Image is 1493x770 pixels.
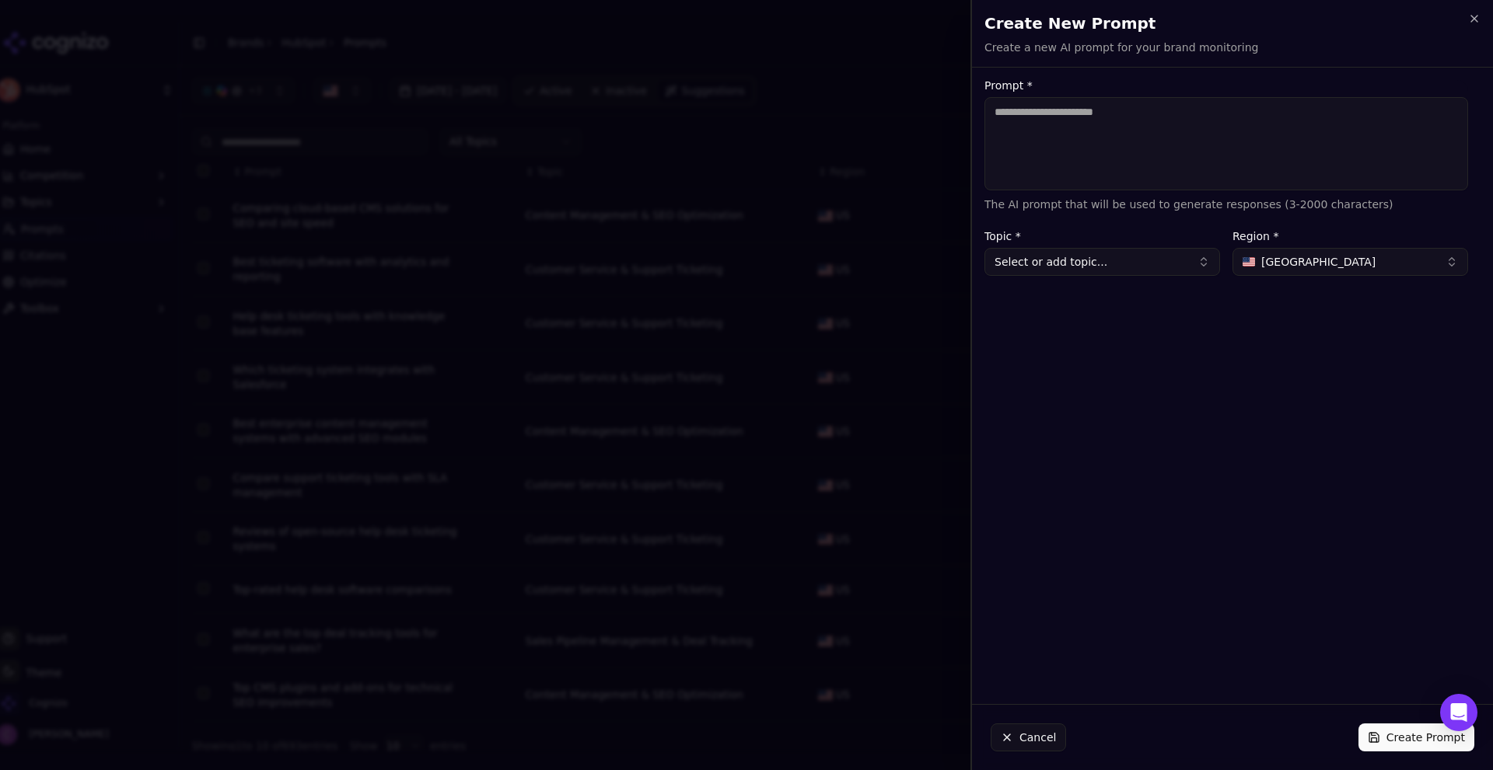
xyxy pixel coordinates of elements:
h2: Create New Prompt [984,12,1481,34]
button: Select or add topic... [984,248,1220,276]
label: Region * [1233,231,1468,242]
label: Prompt * [984,80,1468,91]
p: Create a new AI prompt for your brand monitoring [984,40,1258,55]
label: Topic * [984,231,1220,242]
span: [GEOGRAPHIC_DATA] [1261,254,1376,270]
button: Cancel [991,723,1066,751]
img: United States [1243,257,1255,267]
p: The AI prompt that will be used to generate responses (3-2000 characters) [984,197,1468,212]
button: Create Prompt [1358,723,1474,751]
